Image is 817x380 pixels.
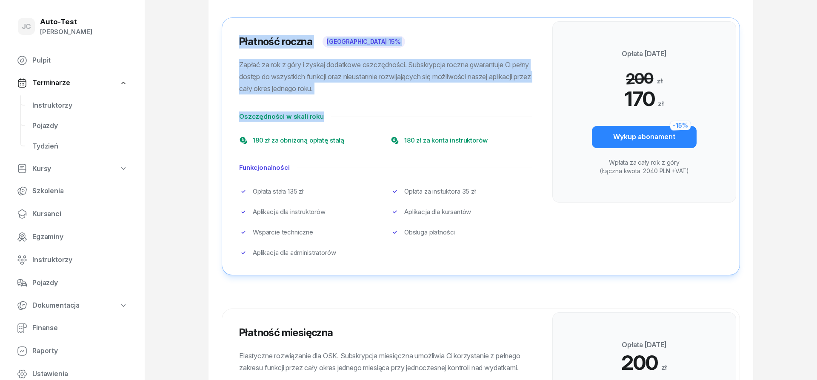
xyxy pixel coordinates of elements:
span: Pojazdy [32,120,128,131]
span: -15% [670,120,691,131]
li: 180 zł za konta instruktorów [391,135,532,146]
a: Instruktorzy [10,250,134,270]
span: 200 [626,69,654,87]
p: [GEOGRAPHIC_DATA] 15% [323,36,405,48]
p: Wpłata za cały rok z góry (Łączna kwota: 2040 PLN +VAT) [592,158,697,175]
a: Pojazdy [26,116,134,136]
a: Tydzień [26,136,134,157]
li: Aplikacja dla administratorów [239,248,380,258]
li: Aplikacja dla kursantów [391,207,532,217]
div: [PERSON_NAME] [40,26,92,37]
a: Pulpit [10,50,134,71]
span: Raporty [32,346,128,357]
a: Raporty [10,341,134,361]
span: 170 [625,89,654,109]
li: Wsparcie techniczne [239,227,380,237]
a: Kursy [10,159,134,179]
span: Kursanci [32,209,128,220]
li: Opłata stała 135 zł [239,186,380,197]
div: Auto-Test [40,18,92,26]
span: Płatność miesięczna [239,326,333,339]
a: Kursanci [10,204,134,224]
li: 180 zł za obniżoną opłatę stałą [239,135,380,146]
a: Terminarze [10,73,134,93]
p: Opłata [DATE] [590,340,699,351]
span: zł [658,99,664,109]
span: JC [22,23,31,30]
a: Dokumentacja [10,296,134,315]
button: Wykup abonament-15% [592,126,697,148]
div: Wykup abonament [613,131,675,143]
a: Egzaminy [10,227,134,247]
h4: Funkcjonalności [239,163,290,173]
span: Zapłać za rok z góry i zyskaj dodatkowe oszczędności. Subskrypcja roczna gwarantuje Ci pełny dost... [239,60,531,93]
span: Ustawienia [32,369,128,380]
a: Finanse [10,318,134,338]
li: Opłata za instuktora 35 zł [391,186,532,197]
span: Kursy [32,163,51,174]
li: Obsługa płatności [391,227,532,237]
span: Finanse [32,323,128,334]
p: Opłata [DATE] [592,49,697,60]
a: Instruktorzy [26,95,134,116]
span: Egzaminy [32,231,128,243]
span: zł [661,363,667,373]
span: Tydzień [32,141,128,152]
span: Elastyczne rozwiązanie dla OSK. Subskrypcja miesięczna umożliwia Ci korzystanie z pełnego zakresu... [239,351,520,372]
li: Aplikacja dla instruktorów [239,207,380,217]
span: Instruktorzy [32,100,128,111]
a: Szkolenia [10,181,134,201]
span: Dokumentacja [32,300,80,311]
span: Terminarze [32,77,70,89]
span: Płatność roczna [239,35,312,48]
span: 200 [621,352,657,373]
span: zł [657,76,663,86]
span: Instruktorzy [32,254,128,266]
span: Pulpit [32,55,128,66]
span: Pojazdy [32,277,128,289]
span: Szkolenia [32,186,128,197]
a: Pojazdy [10,273,134,293]
h4: Oszczędności w skali roku [239,111,324,122]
